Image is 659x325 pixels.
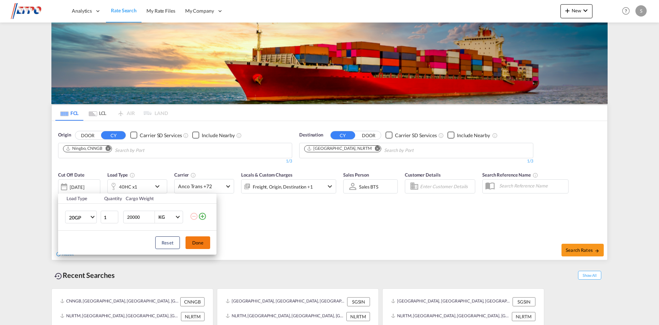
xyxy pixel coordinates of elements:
md-icon: icon-plus-circle-outline [198,212,207,221]
div: Cargo Weight [126,195,186,202]
md-select: Choose: 20GP [65,211,97,223]
span: 20GP [69,214,89,221]
input: Qty [101,211,118,223]
input: Enter Weight [126,211,155,223]
button: Done [186,236,210,249]
button: Reset [155,236,180,249]
th: Load Type [58,193,100,204]
div: KG [158,214,165,220]
th: Quantity [100,193,122,204]
md-icon: icon-minus-circle-outline [190,212,198,221]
